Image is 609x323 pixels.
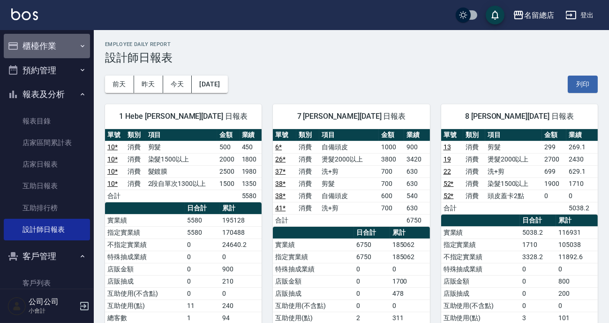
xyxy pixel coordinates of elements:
td: 剪髮 [485,141,542,153]
td: 0 [220,287,262,300]
th: 日合計 [185,202,220,215]
span: 8 [PERSON_NAME][DATE] 日報表 [452,112,586,121]
th: 項目 [485,129,542,141]
td: 195128 [220,214,262,226]
button: 昨天 [134,76,163,93]
td: 互助使用(點) [105,300,185,312]
td: 2700 [542,153,566,165]
td: 消費 [296,177,319,190]
th: 項目 [319,129,379,141]
td: 700 [379,202,404,214]
td: 消費 [125,141,145,153]
td: 1710 [566,177,598,190]
a: 店家日報表 [4,154,90,175]
th: 日合計 [520,215,556,227]
td: 1800 [240,153,262,165]
td: 800 [556,275,598,287]
td: 合計 [441,202,463,214]
td: 478 [390,287,430,300]
h2: Employee Daily Report [105,41,598,47]
td: 5038.2 [520,226,556,238]
a: 互助排行榜 [4,197,90,219]
img: Person [8,297,26,315]
th: 日合計 [354,227,390,239]
th: 類別 [296,129,319,141]
p: 小會計 [29,307,76,315]
td: 700 [379,165,404,177]
td: 0 [520,287,556,300]
table: a dense table [273,129,429,227]
td: 185062 [390,238,430,251]
td: 0 [185,275,220,287]
td: 0 [556,263,598,275]
td: 消費 [296,190,319,202]
td: 特殊抽成業績 [105,251,185,263]
td: 互助使用(不含點) [441,300,520,312]
td: 店販抽成 [441,287,520,300]
table: a dense table [105,129,262,202]
td: 269.1 [566,141,598,153]
th: 業績 [404,129,429,141]
button: 列印 [568,76,598,93]
td: 消費 [463,190,485,202]
td: 630 [404,177,429,190]
button: 名留總店 [509,6,558,25]
td: 0 [185,287,220,300]
td: 185062 [390,251,430,263]
td: 消費 [463,141,485,153]
td: 210 [220,275,262,287]
td: 不指定實業績 [105,238,185,251]
td: 0 [566,190,598,202]
td: 6750 [354,251,390,263]
td: 消費 [296,165,319,177]
td: 燙髮2000以上 [485,153,542,165]
td: 店販抽成 [273,287,354,300]
td: 實業績 [273,238,354,251]
th: 單號 [105,129,125,141]
td: 0 [390,300,430,312]
td: 0 [185,238,220,251]
h5: 公司公司 [29,297,76,307]
th: 類別 [125,129,145,141]
td: 450 [240,141,262,153]
button: 客戶管理 [4,244,90,269]
td: 200 [556,287,598,300]
td: 5580 [240,190,262,202]
td: 3800 [379,153,404,165]
td: 1900 [542,177,566,190]
td: 0 [185,251,220,263]
td: 洗+剪 [485,165,542,177]
td: 1710 [520,238,556,251]
td: 1350 [240,177,262,190]
img: Logo [11,8,38,20]
td: 1500 [217,177,240,190]
td: 2000 [217,153,240,165]
td: 2500 [217,165,240,177]
td: 3420 [404,153,429,165]
td: 11 [185,300,220,312]
td: 1980 [240,165,262,177]
td: 5580 [185,214,220,226]
td: 剪髮 [146,141,217,153]
td: 指定實業績 [273,251,354,263]
td: 頭皮蓋卡2點 [485,190,542,202]
a: 互助日報表 [4,175,90,197]
td: 消費 [463,177,485,190]
button: 登出 [562,7,598,24]
th: 金額 [542,129,566,141]
td: 6750 [354,238,390,251]
h3: 設計師日報表 [105,51,598,64]
td: 店販金額 [441,275,520,287]
td: 自備頭皮 [319,190,379,202]
th: 累計 [220,202,262,215]
td: 0 [390,263,430,275]
td: 2段自單次1300以上 [146,177,217,190]
td: 店販金額 [105,263,185,275]
button: 前天 [105,76,134,93]
td: 洗+剪 [319,202,379,214]
td: 消費 [463,165,485,177]
th: 單號 [441,129,463,141]
td: 店販抽成 [105,275,185,287]
a: 19 [444,155,451,163]
td: 0 [354,263,390,275]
